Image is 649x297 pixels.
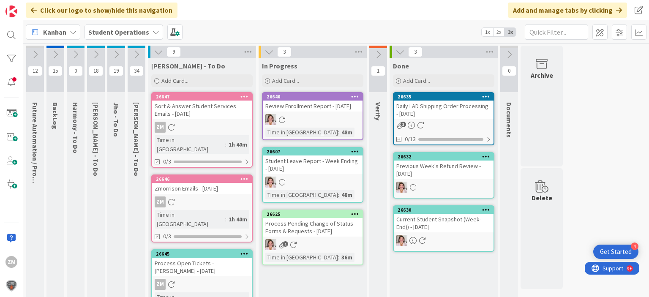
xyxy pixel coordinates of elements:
[405,135,416,144] span: 0/13
[263,210,363,237] div: 26625Process Pending Change of Status Forms & Requests - [DATE]
[398,154,494,160] div: 26632
[152,101,252,119] div: Sort & Answer Student Services Emails - [DATE]
[51,102,60,129] span: BackLog
[401,122,406,127] span: 3
[396,182,407,193] img: EW
[338,190,339,199] span: :
[338,253,339,262] span: :
[152,279,252,290] div: ZM
[152,196,252,207] div: ZM
[631,243,638,250] div: 4
[112,102,120,137] span: Jho - To Do
[398,94,494,100] div: 26635
[152,175,252,194] div: 26646Zmorrison Emails - [DATE]
[263,210,363,218] div: 26625
[531,70,553,80] div: Archive
[151,62,225,70] span: Zaida - To Do
[265,128,338,137] div: Time in [GEOGRAPHIC_DATA]
[338,128,339,137] span: :
[265,190,338,199] div: Time in [GEOGRAPHIC_DATA]
[152,93,252,119] div: 26647Sort & Answer Student Services Emails - [DATE]
[393,62,409,70] span: Done
[408,47,423,57] span: 3
[155,210,225,229] div: Time in [GEOGRAPHIC_DATA]
[151,92,253,168] a: 26647Sort & Answer Student Services Emails - [DATE]ZMTime in [GEOGRAPHIC_DATA]:1h 40m0/3
[267,149,363,155] div: 26607
[26,3,177,18] div: Click our logo to show/hide this navigation
[155,196,166,207] div: ZM
[156,94,252,100] div: 26647
[263,239,363,250] div: EW
[502,66,516,76] span: 0
[163,157,171,166] span: 0/3
[265,177,276,188] img: EW
[5,5,17,17] img: Visit kanbanzone.com
[152,175,252,183] div: 26646
[43,3,47,10] div: 9+
[163,232,171,241] span: 0/3
[393,152,494,199] a: 26632Previous Week's Refund Review - [DATE]EW
[371,66,385,76] span: 1
[262,62,297,70] span: In Progress
[226,140,249,149] div: 1h 40m
[393,92,494,145] a: 26635Daily LAD Shipping Order Processing - [DATE]0/13
[493,28,504,36] span: 2x
[89,66,103,76] span: 18
[265,239,276,250] img: EW
[593,245,638,259] div: Open Get Started checklist, remaining modules: 4
[5,256,17,268] div: ZM
[152,258,252,276] div: Process Open Tickets - [PERSON_NAME] - [DATE]
[68,66,83,76] span: 0
[28,66,42,76] span: 12
[267,211,363,217] div: 26625
[155,122,166,133] div: ZM
[152,183,252,194] div: Zmorrison Emails - [DATE]
[262,210,363,265] a: 26625Process Pending Change of Status Forms & Requests - [DATE]EWTime in [GEOGRAPHIC_DATA]:36m
[394,206,494,232] div: 26630Current Student Snapshot (Week-End)) - [DATE]
[394,182,494,193] div: EW
[262,92,363,140] a: 26640Review Enrollment Report - [DATE]EWTime in [GEOGRAPHIC_DATA]:48m
[132,102,141,176] span: Amanda - To Do
[505,102,513,138] span: Documents
[263,148,363,174] div: 26607Student Leave Report - Week Ending - [DATE]
[152,122,252,133] div: ZM
[263,114,363,125] div: EW
[156,176,252,182] div: 26646
[263,148,363,155] div: 26607
[88,28,149,36] b: Student Operations
[394,101,494,119] div: Daily LAD Shipping Order Processing - [DATE]
[18,1,38,11] span: Support
[482,28,493,36] span: 1x
[508,3,627,18] div: Add and manage tabs by clicking
[225,215,226,224] span: :
[339,128,354,137] div: 48m
[226,215,249,224] div: 1h 40m
[5,280,17,292] img: avatar
[129,66,144,76] span: 34
[525,25,588,40] input: Quick Filter...
[31,102,39,217] span: Future Automation / Process Building
[263,93,363,112] div: 26640Review Enrollment Report - [DATE]
[504,28,516,36] span: 3x
[48,66,63,76] span: 15
[43,27,66,37] span: Kanban
[263,155,363,174] div: Student Leave Report - Week Ending - [DATE]
[394,235,494,246] div: EW
[396,235,407,246] img: EW
[398,207,494,213] div: 26630
[394,206,494,214] div: 26630
[272,77,299,84] span: Add Card...
[152,250,252,258] div: 26645
[166,47,181,57] span: 9
[267,94,363,100] div: 26640
[393,205,494,252] a: 26630Current Student Snapshot (Week-End)) - [DATE]EW
[394,214,494,232] div: Current Student Snapshot (Week-End)) - [DATE]
[394,153,494,179] div: 26632Previous Week's Refund Review - [DATE]
[263,218,363,237] div: Process Pending Change of Status Forms & Requests - [DATE]
[155,135,225,154] div: Time in [GEOGRAPHIC_DATA]
[109,66,123,76] span: 19
[152,93,252,101] div: 26647
[403,77,430,84] span: Add Card...
[394,161,494,179] div: Previous Week's Refund Review - [DATE]
[374,102,382,120] span: Verify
